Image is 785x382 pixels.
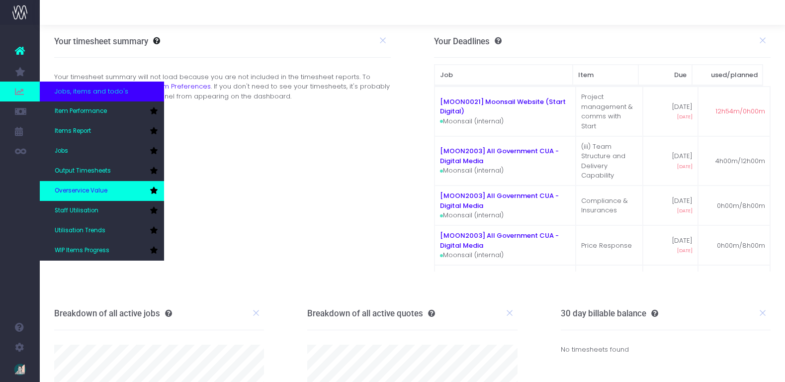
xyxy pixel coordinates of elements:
a: Overservice Value [40,181,164,201]
h3: Your Deadlines [434,36,502,46]
td: [DATE] [643,136,698,186]
span: 0h00m/8h00m [717,201,765,211]
span: [DATE] [677,163,693,170]
th: used/planned: activate to sort column ascending [692,65,763,86]
h3: Breakdown of all active jobs [54,308,172,318]
span: 4h00m/12h00m [715,156,765,166]
td: [DATE] [643,186,698,225]
td: Moonsail (internal) [435,225,576,265]
span: Items Report [55,127,91,136]
td: Economic and Community Outcomes [576,265,643,305]
a: [MOON2003] All Government CUA - Digital Media [440,191,559,210]
td: Compliance & Insurances [576,186,643,225]
td: (iii) Team Structure and Delivery Capability [576,136,643,186]
a: Item Performance [40,101,164,121]
span: [DATE] [677,207,693,214]
th: Due: activate to sort column ascending [638,65,692,86]
span: 12h54m/0h00m [715,106,765,116]
h3: Your timesheet summary [54,36,148,46]
th: Job: activate to sort column ascending [435,65,573,86]
a: [MOON0021] Moonsail Website (Start Digital) [440,97,566,116]
a: [MOON2003] All Government CUA - Digital Media [440,146,559,166]
a: Jobs [40,141,164,161]
h3: 30 day billable balance [561,308,658,318]
a: WIP Items Progress [40,241,164,261]
a: Team Preferences [150,82,211,91]
span: Staff Utilisation [55,206,98,215]
span: Overservice Value [55,187,107,195]
span: Item Performance [55,107,107,116]
td: Project management & comms with Start [576,87,643,136]
td: Moonsail (internal) [435,186,576,225]
a: Staff Utilisation [40,201,164,221]
div: No timesheets found [561,330,771,369]
td: Moonsail (internal) [435,136,576,186]
td: [DATE] [643,87,698,136]
td: Price Response [576,225,643,265]
div: Your timesheet summary will not load because you are not included in the timesheet reports. To ch... [47,72,398,101]
span: Output Timesheets [55,167,111,176]
img: images/default_profile_image.png [12,362,27,377]
span: Jobs, items and todo's [55,87,128,96]
td: Moonsail (internal) [435,265,576,305]
a: Output Timesheets [40,161,164,181]
span: [DATE] [677,247,693,254]
span: Utilisation Trends [55,226,105,235]
span: 0h00m/8h00m [717,241,765,251]
span: Jobs [55,147,68,156]
h3: Breakdown of all active quotes [307,308,435,318]
a: Utilisation Trends [40,221,164,241]
td: [DATE] [643,265,698,305]
a: [MOON2003] All Government CUA - Digital Media [440,271,559,290]
span: [DATE] [677,113,693,120]
th: Item: activate to sort column ascending [573,65,638,86]
span: WIP Items Progress [55,246,109,255]
a: [MOON2003] All Government CUA - Digital Media [440,231,559,250]
td: [DATE] [643,225,698,265]
td: Moonsail (internal) [435,87,576,136]
a: Items Report [40,121,164,141]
